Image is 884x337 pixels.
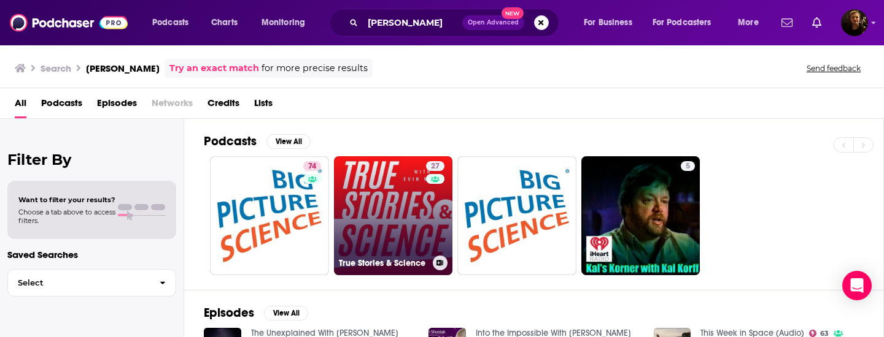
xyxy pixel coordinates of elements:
[204,305,308,320] a: EpisodesView All
[144,13,204,32] button: open menu
[169,61,259,75] a: Try an exact match
[152,14,188,31] span: Podcasts
[18,208,115,225] span: Choose a tab above to access filters.
[339,258,428,268] h3: True Stories & Science
[686,161,690,173] span: 5
[264,306,308,320] button: View All
[645,13,729,32] button: open menu
[8,279,150,287] span: Select
[207,93,239,118] a: Credits
[431,161,440,173] span: 27
[841,9,868,36] img: User Profile
[462,15,524,30] button: Open AdvancedNew
[341,9,571,37] div: Search podcasts, credits, & more...
[253,13,321,32] button: open menu
[729,13,774,32] button: open menu
[468,20,519,26] span: Open Advanced
[262,61,368,75] span: for more precise results
[210,156,329,275] a: 74
[7,269,176,297] button: Select
[807,12,826,33] a: Show notifications dropdown
[738,14,759,31] span: More
[211,14,238,31] span: Charts
[204,134,257,149] h2: Podcasts
[803,63,864,74] button: Send feedback
[266,134,311,149] button: View All
[842,271,872,300] div: Open Intercom Messenger
[262,14,305,31] span: Monitoring
[152,93,193,118] span: Networks
[575,13,648,32] button: open menu
[41,93,82,118] a: Podcasts
[204,134,311,149] a: PodcastsView All
[681,161,695,171] a: 5
[41,62,71,74] h3: Search
[7,249,176,260] p: Saved Searches
[809,330,829,337] a: 63
[303,161,321,171] a: 74
[502,7,524,19] span: New
[203,13,245,32] a: Charts
[254,93,273,118] a: Lists
[86,62,160,74] h3: [PERSON_NAME]
[10,11,128,34] img: Podchaser - Follow, Share and Rate Podcasts
[334,156,453,275] a: 27True Stories & Science
[653,14,711,31] span: For Podcasters
[308,161,316,173] span: 74
[7,151,176,168] h2: Filter By
[841,9,868,36] button: Show profile menu
[426,161,444,171] a: 27
[777,12,797,33] a: Show notifications dropdown
[841,9,868,36] span: Logged in as Sammitch
[204,305,254,320] h2: Episodes
[581,156,700,275] a: 5
[15,93,26,118] a: All
[97,93,137,118] a: Episodes
[820,331,829,336] span: 63
[584,14,632,31] span: For Business
[363,13,462,32] input: Search podcasts, credits, & more...
[18,195,115,204] span: Want to filter your results?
